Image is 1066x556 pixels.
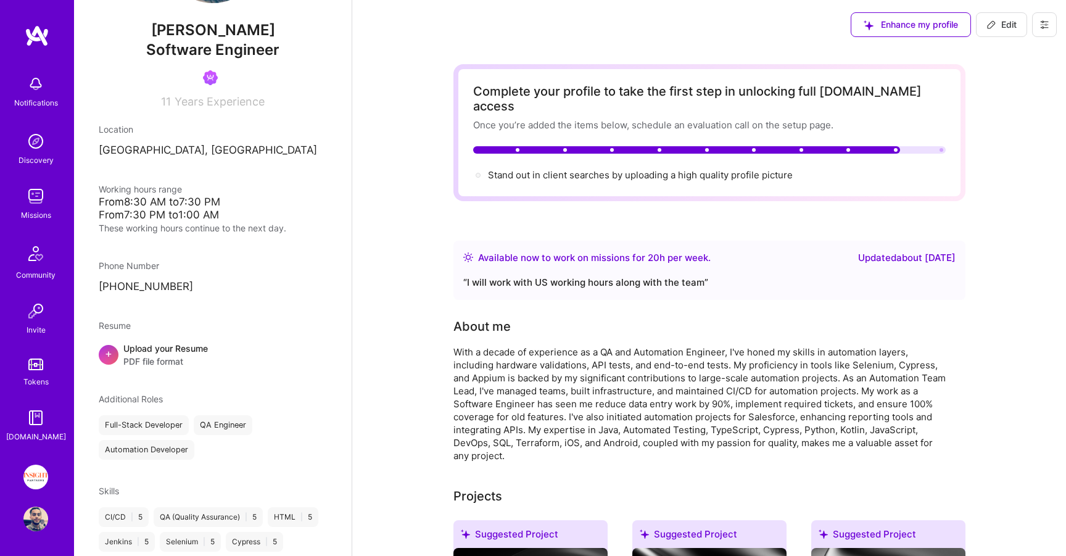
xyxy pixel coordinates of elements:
div: [DOMAIN_NAME] [6,430,66,443]
div: Cypress 5 [226,532,283,552]
div: QA Engineer [194,415,252,435]
i: icon SuggestedTeams [461,529,470,539]
div: QA (Quality Assurance) 5 [154,507,263,527]
div: Location [99,123,327,136]
span: | [137,537,139,547]
div: Selenium 5 [160,532,221,552]
div: Available now to work on missions for h per week . [478,251,711,265]
span: Phone Number [99,260,159,271]
span: 20 [648,252,659,263]
div: These working hours continue to the next day. [99,222,327,234]
span: | [245,512,247,522]
span: Enhance my profile [864,19,958,31]
span: | [300,512,303,522]
div: Suggested Project [453,520,608,553]
span: | [203,537,205,547]
button: Edit [976,12,1027,37]
span: Working hours range [99,184,182,194]
img: User Avatar [23,507,48,531]
p: [GEOGRAPHIC_DATA], [GEOGRAPHIC_DATA] [99,143,327,158]
div: “ I will work with US working hours along with the team ” [463,275,956,290]
a: User Avatar [20,507,51,531]
span: | [131,512,133,522]
div: +Upload your ResumePDF file format [99,342,327,368]
i: icon SuggestedTeams [819,529,828,539]
span: | [265,537,268,547]
div: Invite [27,323,46,336]
span: Additional Roles [99,394,163,404]
span: Resume [99,320,131,331]
span: Years Experience [175,95,265,108]
div: Suggested Project [811,520,965,553]
div: Missions [21,209,51,222]
span: PDF file format [123,355,208,368]
div: HTML 5 [268,507,318,527]
i: icon SuggestedTeams [640,529,649,539]
div: About me [453,317,511,336]
div: Projects [453,487,502,505]
img: Insight Partners: Data & AI - Sourcing [23,465,48,489]
div: From 7:30 PM to 1:00 AM [99,209,327,222]
i: icon SuggestedTeams [864,20,874,30]
div: From 8:30 AM to 7:30 PM [99,196,327,209]
img: discovery [23,129,48,154]
span: Edit [986,19,1017,31]
div: CI/CD 5 [99,507,149,527]
div: Community [16,268,56,281]
div: With a decade of experience as a QA and Automation Engineer, I've honed my skills in automation l... [453,346,947,462]
img: Availability [463,252,473,262]
img: bell [23,72,48,96]
img: logo [25,25,49,47]
span: + [105,347,112,360]
div: Discovery [19,154,54,167]
span: Skills [99,486,119,496]
div: Tokens [23,375,49,388]
img: Community [21,239,51,268]
img: guide book [23,405,48,430]
div: Stand out in client searches by uploading a high quality profile picture [488,168,793,181]
div: Automation Developer [99,440,194,460]
div: Upload your Resume [123,342,208,368]
div: Suggested Project [632,520,787,553]
div: Once you’re added the items below, schedule an evaluation call on the setup page. [473,118,946,131]
p: [PHONE_NUMBER] [99,280,327,294]
button: Enhance my profile [851,12,971,37]
img: tokens [28,359,43,370]
div: Full-Stack Developer [99,415,189,435]
img: teamwork [23,184,48,209]
div: Jenkins 5 [99,532,155,552]
img: Been on Mission [203,70,218,85]
span: Software Engineer [146,41,279,59]
div: Complete your profile to take the first step in unlocking full [DOMAIN_NAME] access [473,84,946,114]
div: Updated about [DATE] [858,251,956,265]
span: [PERSON_NAME] [99,21,327,39]
span: 11 [161,95,171,108]
div: Notifications [14,96,58,109]
a: Insight Partners: Data & AI - Sourcing [20,465,51,489]
img: Invite [23,299,48,323]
